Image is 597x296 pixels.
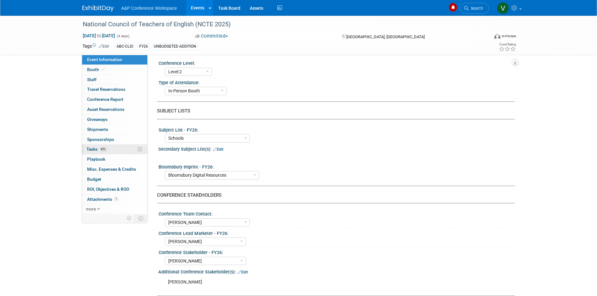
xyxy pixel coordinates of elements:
span: ROI, Objectives & ROO [87,187,129,192]
div: Type of Attendance: [159,78,512,86]
span: more [86,206,96,211]
div: ABC-CLIO [115,43,135,50]
a: Asset Reservations [82,105,147,114]
span: Asset Reservations [87,107,124,112]
div: Conference Stakeholder - FY26: [159,248,512,256]
a: Edit [238,270,248,274]
div: Bloomsbury Imprint - FY26: [159,162,512,170]
span: Budget [87,177,101,182]
div: Additional Conference Stakeholder(s): [158,267,515,275]
a: Booth [82,65,147,75]
span: Staff [87,77,97,82]
div: [PERSON_NAME] [164,276,446,288]
img: Veronica Dove [497,2,509,14]
a: Edit [213,147,223,152]
a: Playbook [82,154,147,164]
a: Travel Reservations [82,85,147,94]
div: Event Rating [499,43,516,46]
div: Secondary Subject List(s): [158,144,515,153]
div: Conference Level: [159,59,512,66]
span: Tasks [86,147,107,152]
i: Booth reservation complete [102,68,105,71]
span: 1 [114,197,118,201]
div: SUBJECT LISTS [157,108,510,114]
img: ExhibitDay [82,5,114,12]
a: Staff [82,75,147,85]
a: more [82,204,147,214]
a: ROI, Objectives & ROO [82,184,147,194]
span: Travel Reservations [87,87,125,92]
span: Event Information [87,57,122,62]
span: [DATE] [DATE] [82,33,115,39]
div: FY26 [137,43,150,50]
div: National Council of Teachers of English (NCTE 2025) [81,19,479,30]
td: Toggle Event Tabs [134,214,147,222]
a: Misc. Expenses & Credits [82,164,147,174]
td: Personalize Event Tab Strip [124,214,135,222]
a: Budget [82,174,147,184]
div: UNBUDGETED ADDITION [152,43,198,50]
a: Attachments1 [82,195,147,204]
span: Booth [87,67,106,72]
div: CONFERENCE STAKEHOLDERS [157,192,510,199]
div: Conference Lead Marketer - FY26: [159,229,512,236]
a: Giveaways [82,115,147,124]
span: Shipments [87,127,108,132]
span: A&P Conference Workspace [121,6,177,11]
a: Shipments [82,125,147,134]
span: Giveaways [87,117,107,122]
a: Event Information [82,55,147,65]
img: Format-Inperson.png [494,34,500,39]
span: Sponsorships [87,137,114,142]
span: 43% [99,147,107,152]
span: Search [469,6,483,11]
span: Misc. Expenses & Credits [87,167,136,172]
td: Tags [82,43,109,50]
span: (4 days) [116,34,129,38]
span: Attachments [87,197,118,202]
div: Event Format [452,33,516,42]
span: Conference Report [87,97,123,102]
div: Subject List - FY26: [159,125,512,133]
button: Committed [193,33,230,39]
div: Conference Team Contact: [159,209,512,217]
span: to [96,33,102,38]
div: In-Person [501,34,516,39]
a: Search [460,3,489,14]
a: Conference Report [82,95,147,104]
span: [GEOGRAPHIC_DATA], [GEOGRAPHIC_DATA] [346,34,425,39]
a: Tasks43% [82,144,147,154]
a: Sponsorships [82,135,147,144]
a: Edit [99,44,109,49]
span: Playbook [87,157,105,162]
